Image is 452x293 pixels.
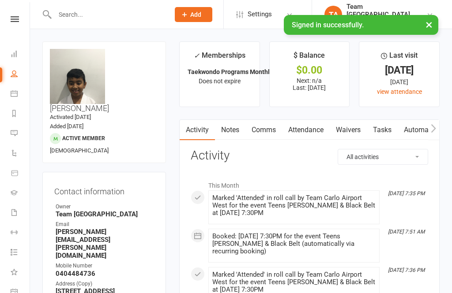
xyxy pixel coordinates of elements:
[50,49,105,122] img: image1611898209.png
[56,270,154,278] strong: 0404484736
[191,176,428,190] li: This Month
[388,229,425,235] i: [DATE] 7:51 AM
[56,262,154,270] div: Mobile Number
[50,123,83,130] time: Added [DATE]
[11,104,30,124] a: Reports
[278,77,342,91] p: Next: n/a Last: [DATE]
[212,233,376,255] div: Booked: [DATE] 7:30PM for the event Teens [PERSON_NAME] & Black Belt (automatically via recurring...
[248,4,272,24] span: Settings
[388,267,425,273] i: [DATE] 7:36 PM
[11,263,30,283] a: What's New
[324,6,342,23] div: TA
[175,7,212,22] button: Add
[11,45,30,65] a: Dashboard
[11,65,30,85] a: People
[180,120,215,140] a: Activity
[212,194,376,217] div: Marked 'Attended' in roll call by Team Carlo Airport West for the event Teens [PERSON_NAME] & Bla...
[56,280,154,288] div: Address (Copy)
[377,88,422,95] a: view attendance
[347,3,426,19] div: Team [GEOGRAPHIC_DATA]
[194,52,200,60] i: ✓
[330,120,367,140] a: Waivers
[188,68,329,75] strong: Taekwondo Programs Monthly Instalment Memb...
[381,50,418,66] div: Last visit
[398,120,450,140] a: Automations
[62,135,105,141] span: Active member
[56,220,154,229] div: Email
[367,120,398,140] a: Tasks
[52,8,163,21] input: Search...
[367,77,431,87] div: [DATE]
[367,66,431,75] div: [DATE]
[199,78,241,85] span: Does not expire
[56,203,154,211] div: Owner
[11,164,30,184] a: Product Sales
[190,11,201,18] span: Add
[388,190,425,197] i: [DATE] 7:35 PM
[292,21,364,29] span: Signed in successfully.
[54,184,154,196] h3: Contact information
[56,210,154,218] strong: Team [GEOGRAPHIC_DATA]
[294,50,325,66] div: $ Balance
[278,66,342,75] div: $0.00
[191,149,428,163] h3: Activity
[421,15,437,34] button: ×
[50,114,91,120] time: Activated [DATE]
[56,228,154,260] strong: [PERSON_NAME][EMAIL_ADDRESS][PERSON_NAME][DOMAIN_NAME]
[282,120,330,140] a: Attendance
[11,85,30,104] a: Calendar
[50,147,109,154] span: [DEMOGRAPHIC_DATA]
[215,120,245,140] a: Notes
[194,50,245,66] div: Memberships
[50,49,158,113] h3: [PERSON_NAME]
[245,120,282,140] a: Comms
